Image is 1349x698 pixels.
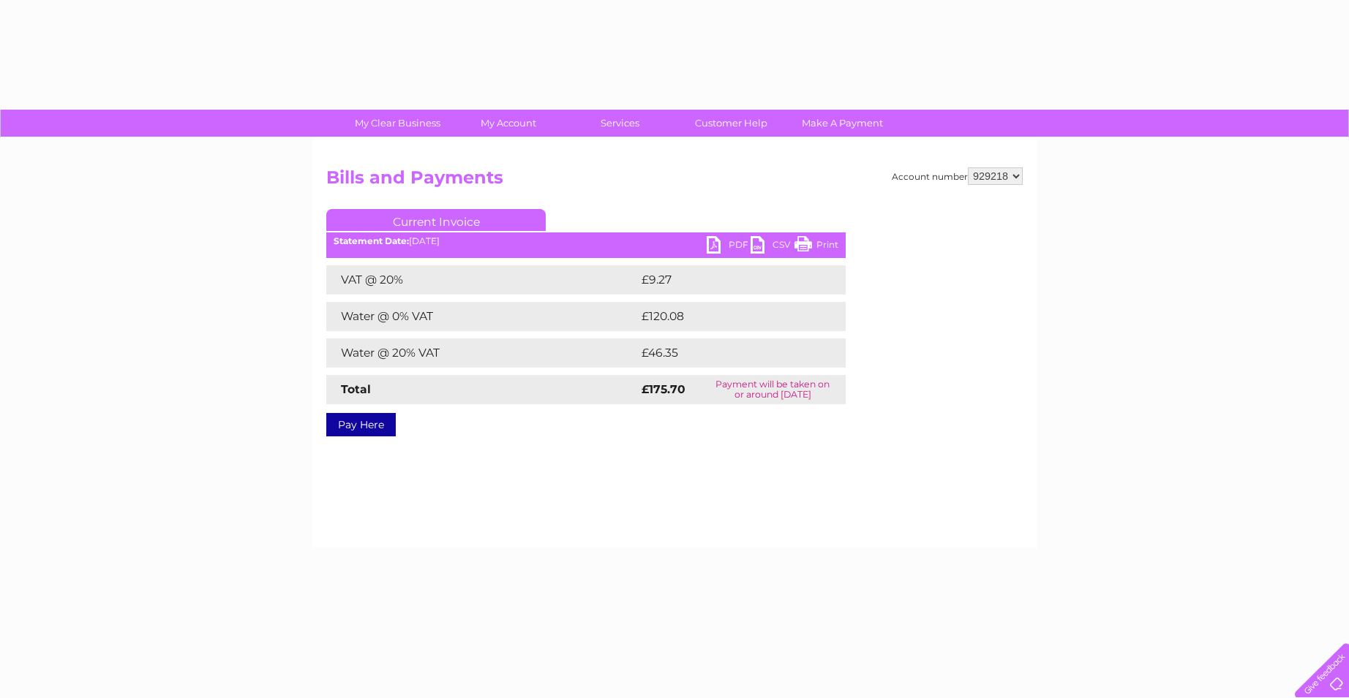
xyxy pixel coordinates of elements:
[751,236,794,257] a: CSV
[892,167,1023,185] div: Account number
[782,110,903,137] a: Make A Payment
[642,382,685,396] strong: £175.70
[326,236,846,246] div: [DATE]
[671,110,792,137] a: Customer Help
[638,338,816,368] td: £46.35
[326,338,638,368] td: Water @ 20% VAT
[326,302,638,331] td: Water @ 0% VAT
[326,413,396,436] a: Pay Here
[560,110,680,137] a: Services
[448,110,569,137] a: My Account
[341,382,371,396] strong: Total
[337,110,458,137] a: My Clear Business
[794,236,838,257] a: Print
[707,236,751,257] a: PDF
[326,209,546,231] a: Current Invoice
[334,235,409,246] b: Statement Date:
[699,375,846,404] td: Payment will be taken on or around [DATE]
[326,265,638,295] td: VAT @ 20%
[638,302,819,331] td: £120.08
[638,265,811,295] td: £9.27
[326,167,1023,195] h2: Bills and Payments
